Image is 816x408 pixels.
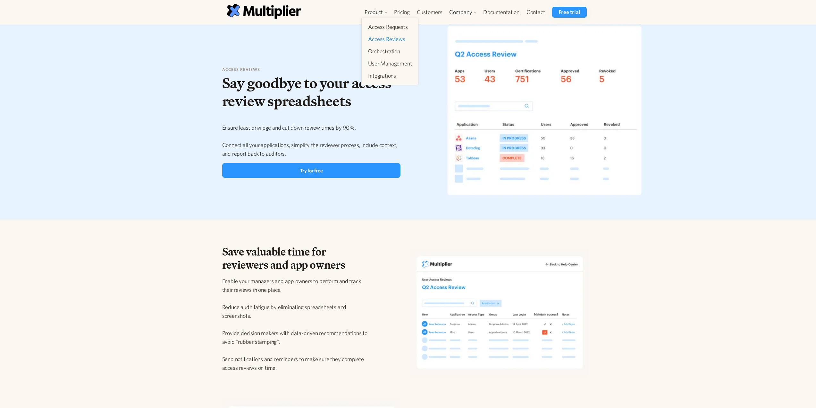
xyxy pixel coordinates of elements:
a: Free trial [552,7,586,18]
h1: Say goodbye to your access review spreadsheets [222,74,401,110]
div: Product [365,8,383,16]
div: Company [446,7,480,18]
a: Customers [413,7,446,18]
a: Integrations [366,70,414,82]
div: Product [361,7,391,18]
span: Save valuable time for reviewers and app owners [222,243,345,273]
h6: Access reviews [222,66,401,73]
p: Ensure least privilege and cut down review times by 90%. Connect all your applications, simplify ... [222,123,401,158]
a: User Management [366,58,414,69]
a: Try for free [222,163,401,178]
a: Orchestration [366,46,414,57]
a: Documentation [480,7,523,18]
a: Contact [523,7,549,18]
a: Access Reviews [366,33,414,45]
nav: Product [361,18,418,85]
img: Desktop and Mobile illustration [442,20,648,207]
div: Company [449,8,472,16]
a: Pricing [391,7,413,18]
a: Access Requests [366,21,414,33]
p: Enable your managers and app owners to perform and track their reviews in one place. Reduce audit... [222,277,369,381]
